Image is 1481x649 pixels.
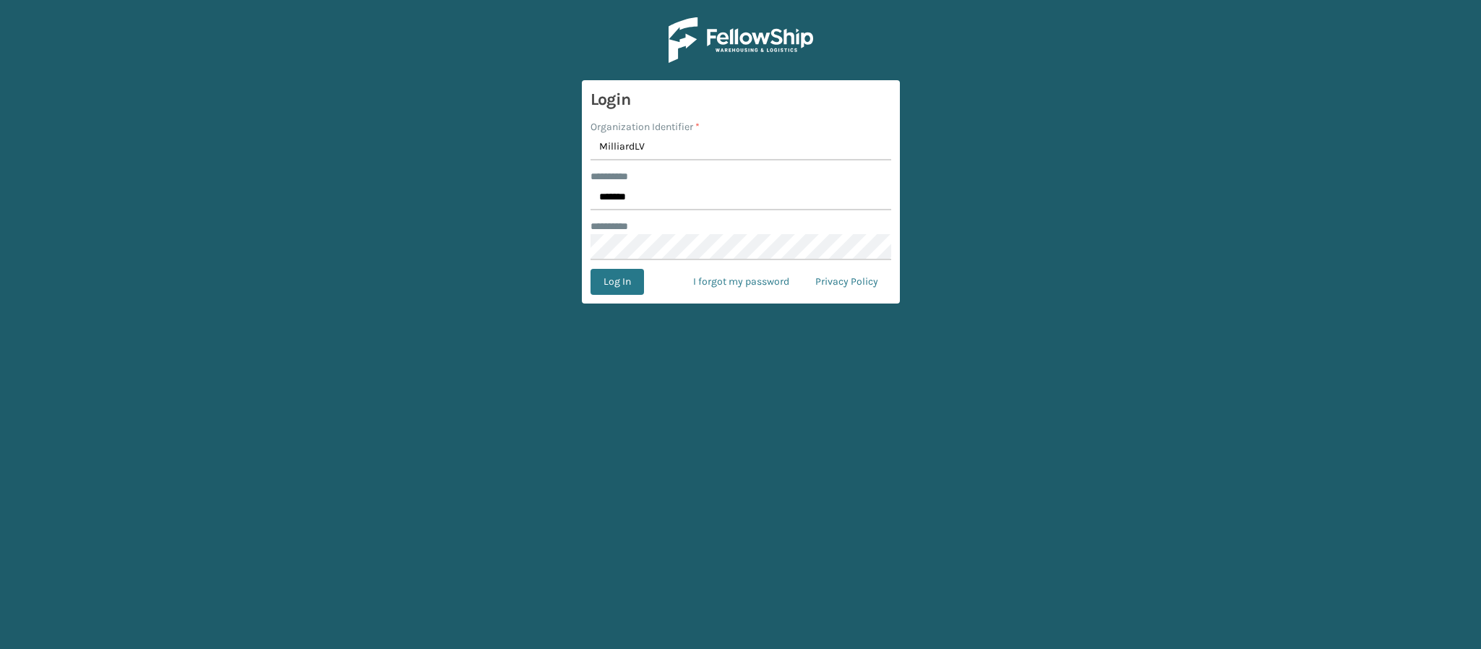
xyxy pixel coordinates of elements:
button: Log In [591,269,644,295]
img: Logo [669,17,813,63]
a: I forgot my password [680,269,802,295]
label: Organization Identifier [591,119,700,134]
a: Privacy Policy [802,269,891,295]
h3: Login [591,89,891,111]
